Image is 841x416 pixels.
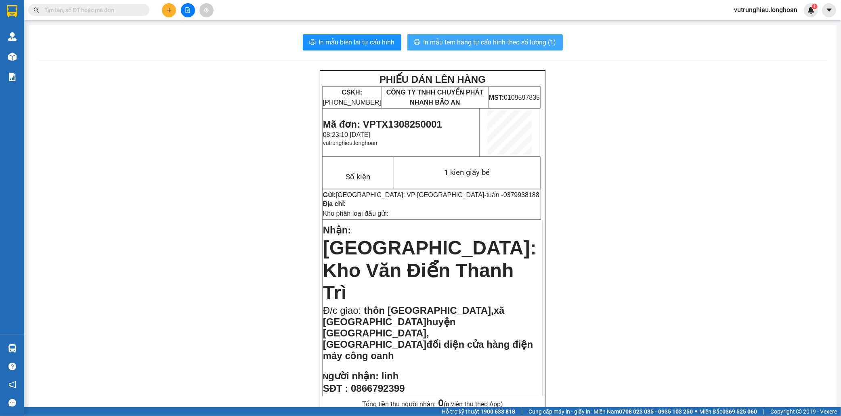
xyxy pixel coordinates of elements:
[763,407,764,416] span: |
[728,5,804,15] span: vutrunghieu.longhoan
[480,408,515,415] strong: 1900 633 818
[15,32,192,62] span: CSKH:
[826,6,833,14] span: caret-down
[342,89,362,96] strong: CSKH:
[323,383,348,394] strong: SĐT :
[323,131,370,138] span: 08:23:10 [DATE]
[503,191,539,198] span: 0379938188
[813,4,816,9] span: 1
[185,7,191,13] span: file-add
[323,191,336,198] strong: Gửi:
[323,210,389,217] span: Kho phân loại đầu gửi:
[699,407,757,416] span: Miền Bắc
[323,119,442,130] span: Mã đơn: VPTX1308250001
[822,3,836,17] button: caret-down
[181,3,195,17] button: file-add
[487,191,539,198] span: tuấn -
[380,74,486,85] strong: PHIẾU DÁN LÊN HÀNG
[442,407,515,416] span: Hỗ trợ kỹ thuật:
[489,94,540,101] span: 0109597835
[619,408,693,415] strong: 0708 023 035 - 0935 103 250
[319,37,395,47] span: In mẫu biên lai tự cấu hình
[323,305,364,316] span: Đ/c giao:
[309,39,316,46] span: printer
[303,34,401,50] button: printerIn mẫu biên lai tự cấu hình
[438,400,503,408] span: (n.viên thu theo App)
[424,37,556,47] span: In mẫu tem hàng tự cấu hình theo số lượng (1)
[166,7,172,13] span: plus
[445,168,490,177] span: 1 kien giấy bé
[44,6,140,15] input: Tìm tên, số ĐT hoặc mã đơn
[722,408,757,415] strong: 0369 525 060
[25,23,181,29] strong: (Công Ty TNHH Chuyển Phát Nhanh Bảo An - MST: 0109597835)
[27,12,179,21] strong: BIÊN NHẬN VẬN CHUYỂN BẢO AN EXPRESS
[8,32,17,41] img: warehouse-icon
[351,383,405,394] span: 0866792399
[323,200,346,207] strong: Địa chỉ:
[323,305,533,361] span: thôn [GEOGRAPHIC_DATA],xã [GEOGRAPHIC_DATA]huyện [GEOGRAPHIC_DATA],[GEOGRAPHIC_DATA]đối diện cửa ...
[382,370,399,381] span: linh
[162,3,176,17] button: plus
[34,7,39,13] span: search
[8,363,16,370] span: question-circle
[362,400,503,408] span: Tổng tiền thu người nhận:
[323,89,381,106] span: [PHONE_NUMBER]
[323,372,379,381] strong: N
[812,4,818,9] sup: 1
[323,225,351,235] span: Nhận:
[386,89,484,106] span: CÔNG TY TNHH CHUYỂN PHÁT NHANH BẢO AN
[199,3,214,17] button: aim
[807,6,815,14] img: icon-new-feature
[695,410,697,413] span: ⚪️
[346,172,370,181] span: Số kiện
[521,407,522,416] span: |
[203,7,209,13] span: aim
[53,32,192,62] span: [PHONE_NUMBER] (7h - 21h)
[529,407,591,416] span: Cung cấp máy in - giấy in:
[323,140,378,146] span: vutrunghieu.longhoan
[407,34,563,50] button: printerIn mẫu tem hàng tự cấu hình theo số lượng (1)
[8,399,16,407] span: message
[336,191,484,198] span: [GEOGRAPHIC_DATA]: VP [GEOGRAPHIC_DATA]
[594,407,693,416] span: Miền Nam
[414,39,420,46] span: printer
[8,73,17,81] img: solution-icon
[484,191,539,198] span: -
[323,237,537,303] span: [GEOGRAPHIC_DATA]: Kho Văn Điển Thanh Trì
[489,94,504,101] strong: MST:
[328,370,379,381] span: gười nhận:
[8,344,17,353] img: warehouse-icon
[7,5,17,17] img: logo-vxr
[8,381,16,389] span: notification
[438,397,444,409] strong: 0
[8,53,17,61] img: warehouse-icon
[796,409,802,414] span: copyright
